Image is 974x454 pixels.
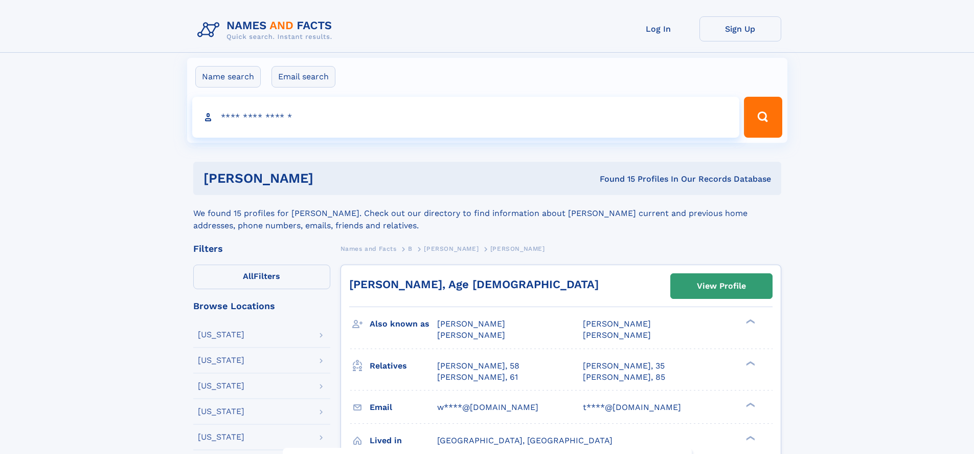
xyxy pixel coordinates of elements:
[457,174,771,185] div: Found 15 Profiles In Our Records Database
[370,432,437,449] h3: Lived in
[198,331,244,339] div: [US_STATE]
[583,330,651,340] span: [PERSON_NAME]
[195,66,261,88] label: Name search
[744,97,782,138] button: Search Button
[437,330,505,340] span: [PERSON_NAME]
[437,360,519,372] a: [PERSON_NAME], 58
[437,436,613,445] span: [GEOGRAPHIC_DATA], [GEOGRAPHIC_DATA]
[193,301,330,311] div: Browse Locations
[699,16,781,41] a: Sign Up
[198,407,244,416] div: [US_STATE]
[193,265,330,289] label: Filters
[193,16,341,44] img: Logo Names and Facts
[203,172,457,185] h1: [PERSON_NAME]
[408,245,413,252] span: B
[697,274,746,298] div: View Profile
[618,16,699,41] a: Log In
[437,319,505,329] span: [PERSON_NAME]
[437,372,518,383] a: [PERSON_NAME], 61
[583,360,665,372] a: [PERSON_NAME], 35
[271,66,335,88] label: Email search
[583,372,665,383] a: [PERSON_NAME], 85
[743,318,756,325] div: ❯
[370,399,437,416] h3: Email
[198,382,244,390] div: [US_STATE]
[193,195,781,232] div: We found 15 profiles for [PERSON_NAME]. Check out our directory to find information about [PERSON...
[424,242,479,255] a: [PERSON_NAME]
[193,244,330,253] div: Filters
[743,401,756,408] div: ❯
[408,242,413,255] a: B
[424,245,479,252] span: [PERSON_NAME]
[671,274,772,298] a: View Profile
[198,433,244,441] div: [US_STATE]
[198,356,244,364] div: [US_STATE]
[370,357,437,375] h3: Relatives
[370,315,437,333] h3: Also known as
[341,242,397,255] a: Names and Facts
[349,278,599,291] a: [PERSON_NAME], Age [DEMOGRAPHIC_DATA]
[743,360,756,366] div: ❯
[583,319,651,329] span: [PERSON_NAME]
[243,271,254,281] span: All
[490,245,545,252] span: [PERSON_NAME]
[192,97,740,138] input: search input
[743,435,756,441] div: ❯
